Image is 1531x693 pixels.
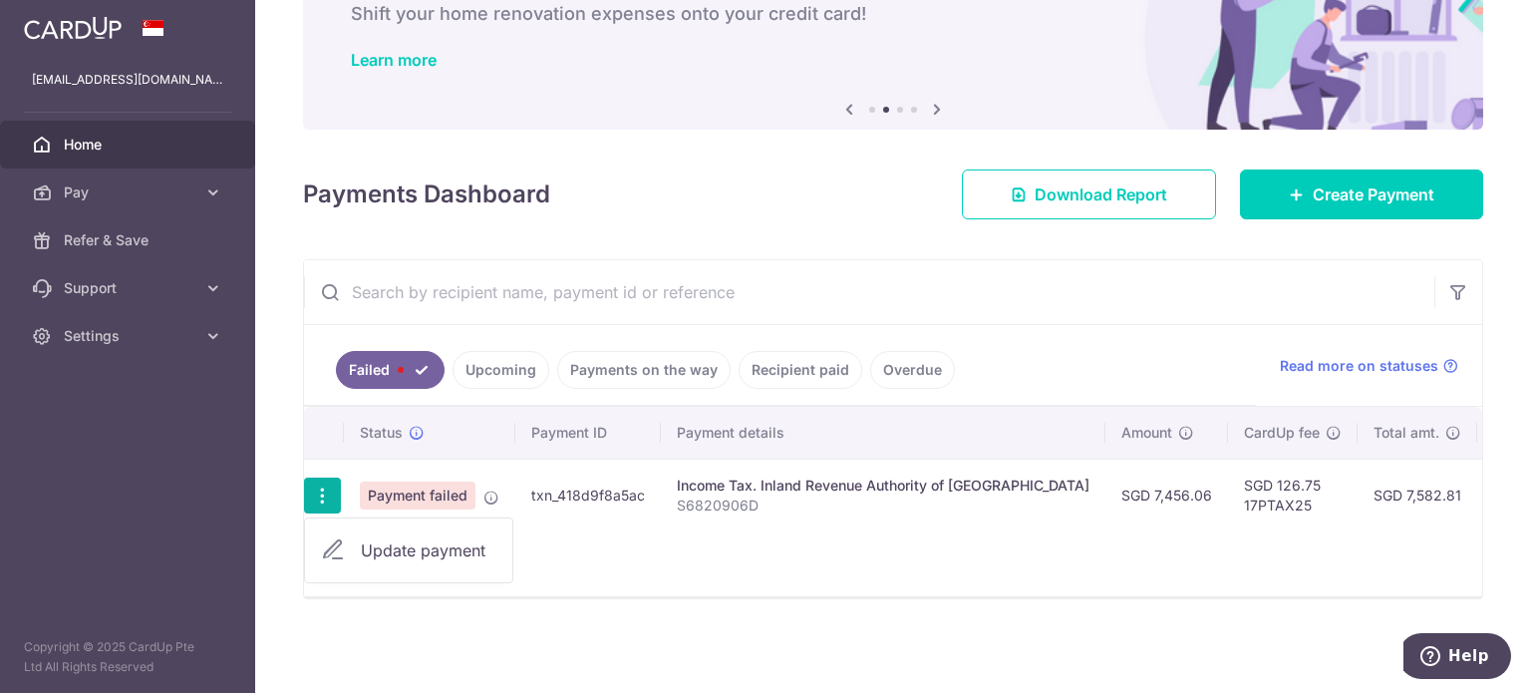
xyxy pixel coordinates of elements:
a: Download Report [962,170,1216,219]
span: Payment failed [360,482,475,510]
input: Search by recipient name, payment id or reference [304,260,1434,324]
span: Read more on statuses [1280,356,1438,376]
span: Settings [64,326,195,346]
p: [EMAIL_ADDRESS][DOMAIN_NAME] [32,70,223,90]
a: Failed [336,351,445,389]
span: Refer & Save [64,230,195,250]
span: Support [64,278,195,298]
a: Create Payment [1240,170,1483,219]
td: SGD 126.75 17PTAX25 [1228,459,1358,531]
span: Download Report [1035,182,1167,206]
span: Home [64,135,195,155]
h4: Payments Dashboard [303,176,550,212]
h6: Shift your home renovation expenses onto your credit card! [351,2,1435,26]
a: Read more on statuses [1280,356,1458,376]
div: Income Tax. Inland Revenue Authority of [GEOGRAPHIC_DATA] [677,476,1089,496]
img: CardUp [24,16,122,40]
span: Pay [64,182,195,202]
a: Overdue [870,351,955,389]
span: Status [360,423,403,443]
a: Payments on the way [557,351,731,389]
span: Total amt. [1374,423,1439,443]
p: S6820906D [677,496,1089,516]
td: txn_418d9f8a5ac [515,459,661,531]
a: Learn more [351,50,437,70]
a: Recipient paid [739,351,862,389]
span: CardUp fee [1244,423,1320,443]
span: Create Payment [1313,182,1434,206]
iframe: Opens a widget where you can find more information [1403,633,1511,683]
td: SGD 7,456.06 [1105,459,1228,531]
span: Amount [1121,423,1172,443]
td: SGD 7,582.81 [1358,459,1477,531]
a: Upcoming [453,351,549,389]
th: Payment details [661,407,1105,459]
th: Payment ID [515,407,661,459]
